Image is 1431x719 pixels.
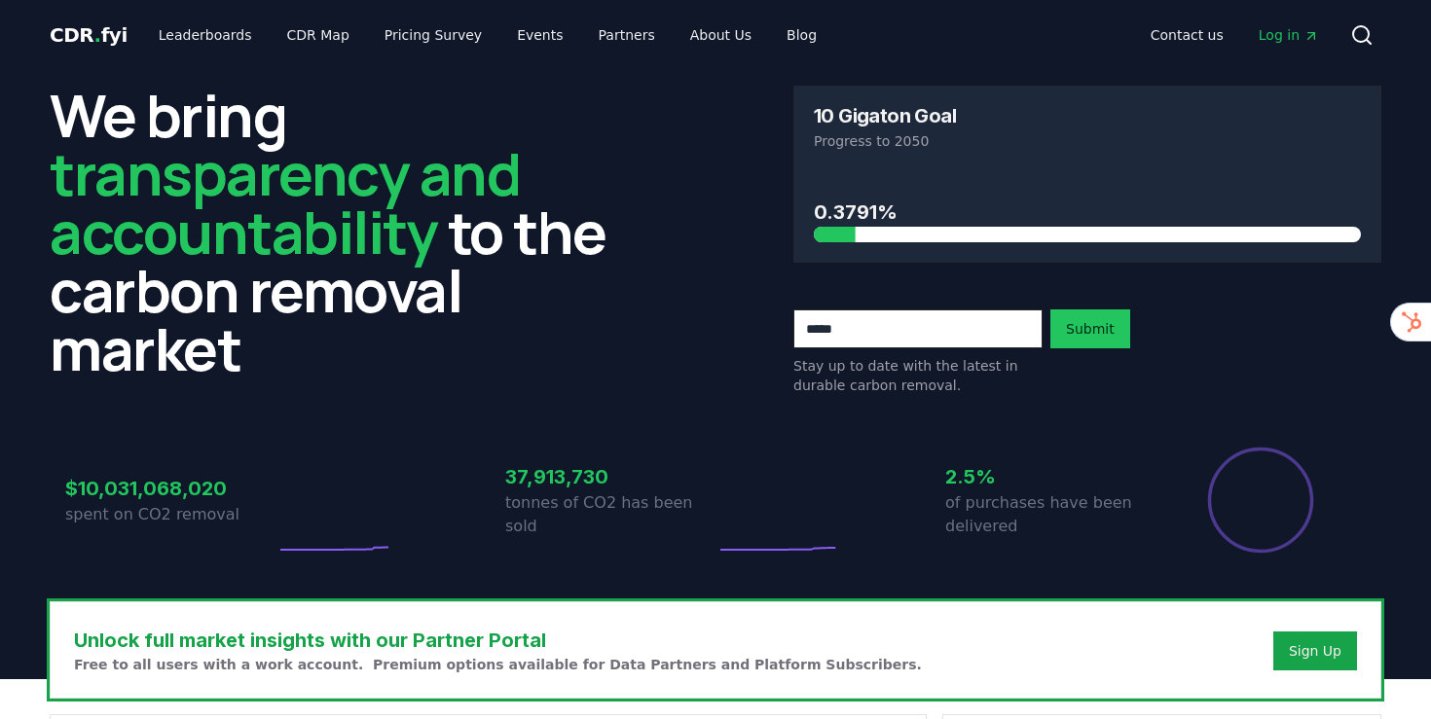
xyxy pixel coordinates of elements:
button: Submit [1050,309,1130,348]
a: CDR.fyi [50,21,128,49]
p: Progress to 2050 [814,131,1361,151]
p: Stay up to date with the latest in durable carbon removal. [793,356,1043,395]
p: of purchases have been delivered [945,491,1156,538]
span: Log in [1259,25,1319,45]
a: Events [501,18,578,53]
a: Sign Up [1289,641,1341,661]
h3: $10,031,068,020 [65,474,275,503]
nav: Main [143,18,832,53]
a: Leaderboards [143,18,268,53]
p: Free to all users with a work account. Premium options available for Data Partners and Platform S... [74,655,922,674]
p: tonnes of CO2 has been sold [505,491,715,538]
span: transparency and accountability [50,133,520,271]
a: About Us [675,18,767,53]
a: Blog [771,18,832,53]
a: Contact us [1135,18,1239,53]
nav: Main [1135,18,1335,53]
h3: 37,913,730 [505,462,715,491]
h2: We bring to the carbon removal market [50,86,638,377]
a: CDR Map [272,18,365,53]
a: Log in [1243,18,1335,53]
h3: 10 Gigaton Goal [814,106,956,126]
p: spent on CO2 removal [65,503,275,526]
h3: 0.3791% [814,198,1361,227]
a: Partners [583,18,671,53]
h3: 2.5% [945,462,1156,491]
button: Sign Up [1273,631,1357,670]
h3: Unlock full market insights with our Partner Portal [74,626,922,655]
div: Percentage of sales delivered [1206,446,1315,555]
span: CDR fyi [50,23,128,47]
span: . [94,23,101,47]
a: Pricing Survey [369,18,497,53]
